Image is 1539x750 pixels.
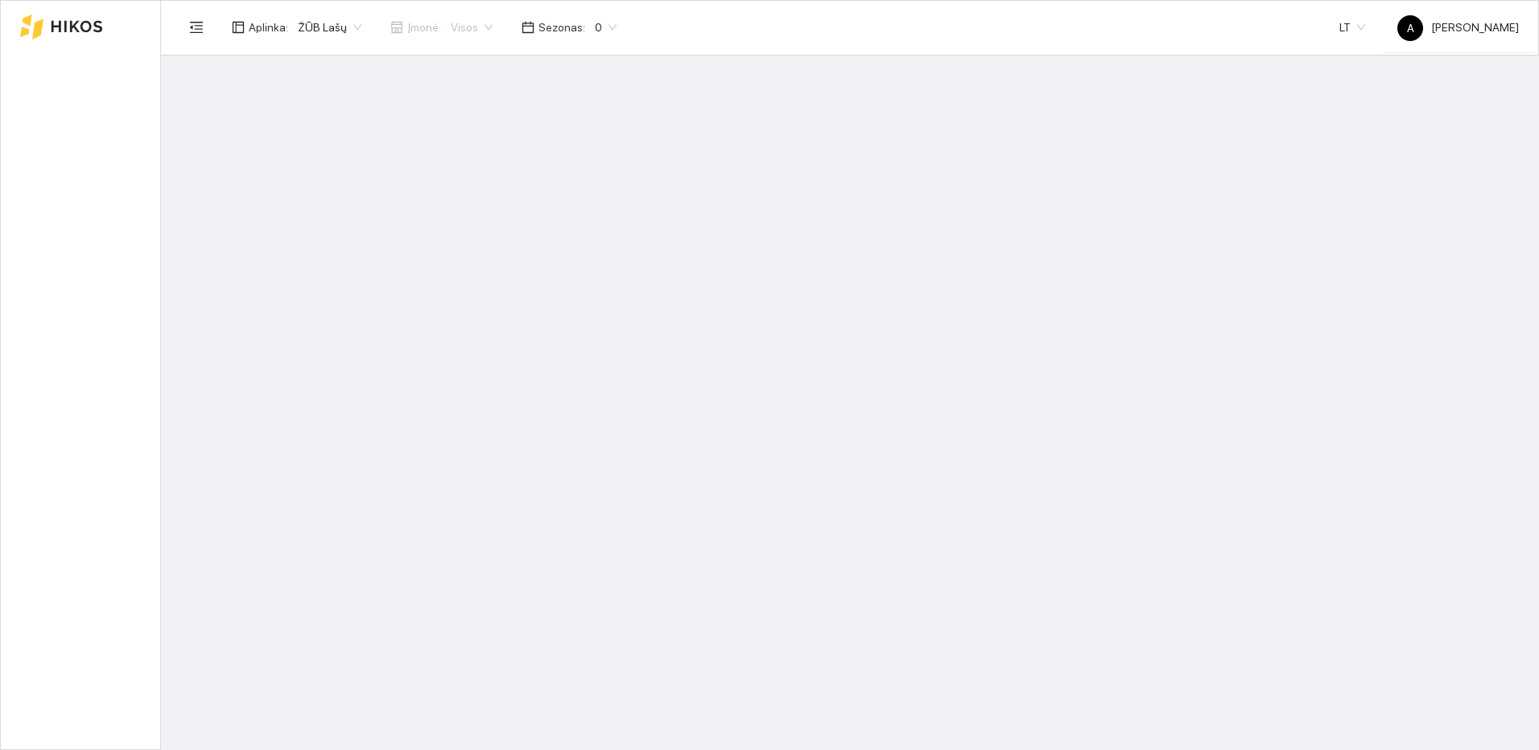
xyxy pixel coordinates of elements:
[1407,15,1414,41] span: A
[1339,15,1365,39] span: LT
[1397,21,1519,34] span: [PERSON_NAME]
[595,15,617,39] span: 0
[538,19,585,36] span: Sezonas :
[298,15,361,39] span: ŽŪB Lašų
[390,21,403,34] span: shop
[407,19,441,36] span: Įmonė :
[180,11,212,43] button: menu-fold
[189,20,204,35] span: menu-fold
[522,21,534,34] span: calendar
[249,19,288,36] span: Aplinka :
[232,21,245,34] span: layout
[451,15,493,39] span: Visos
